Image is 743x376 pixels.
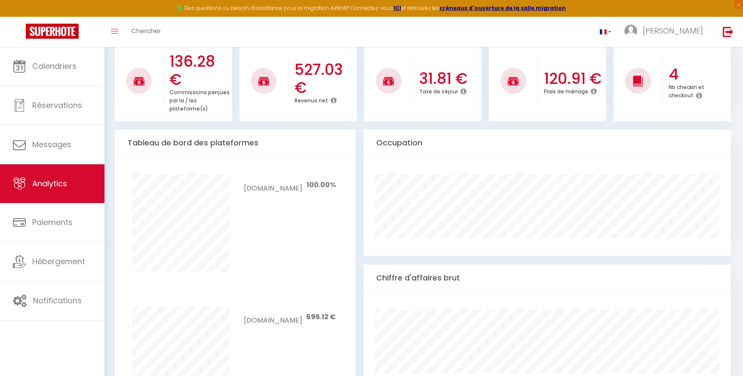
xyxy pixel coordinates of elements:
[306,312,336,322] span: 695.12 €
[669,82,704,99] p: Nb checkin et checkout
[723,26,734,37] img: logout
[363,265,731,292] div: Chiffre d'affaires brut
[624,25,637,37] img: ...
[419,70,480,88] h3: 31.81 €
[618,17,714,47] a: ... [PERSON_NAME]
[32,100,82,111] span: Réservations
[544,86,588,95] p: Frais de ménage
[33,295,82,306] span: Notifications
[169,52,230,89] h3: 136.28 €
[169,87,230,112] p: Commissions perçues par la / les plateforme(s)
[244,306,302,328] td: [DOMAIN_NAME]
[643,25,703,36] span: [PERSON_NAME]
[32,256,85,267] span: Hébergement
[26,24,79,39] img: Super Booking
[131,26,161,35] span: Chercher
[295,61,355,97] h3: 527.03 €
[295,95,328,104] p: Revenus net
[32,178,67,189] span: Analytics
[32,61,77,71] span: Calendriers
[125,17,167,47] a: Chercher
[669,65,729,83] h3: 4
[544,70,605,88] h3: 120.91 €
[115,129,356,157] div: Tableau de bord des plateformes
[393,4,401,12] a: ICI
[419,86,458,95] p: Taxe de séjour
[439,4,566,12] a: créneaux d'ouverture de la salle migration
[307,180,336,190] span: 100.00%
[363,129,731,157] div: Occupation
[32,139,71,150] span: Messages
[244,174,302,196] td: [DOMAIN_NAME]
[32,217,73,228] span: Paiements
[7,3,33,29] button: Ouvrir le widget de chat LiveChat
